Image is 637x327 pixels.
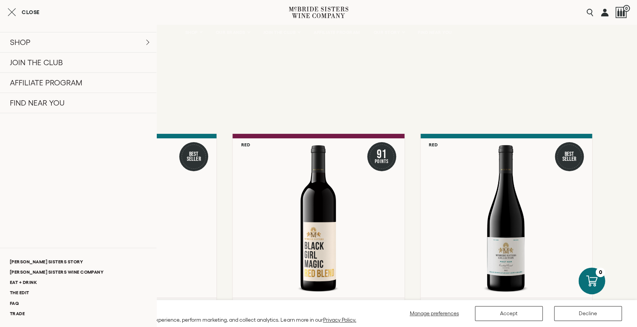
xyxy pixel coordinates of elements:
h6: Red [429,142,438,147]
span: AFFILIATE PROGRAM [314,30,360,35]
a: JOIN THE CLUB [258,25,305,40]
div: 0 [596,268,605,277]
a: OUR BRANDS [211,25,255,40]
p: We use cookies and other technologies to personalize your experience, perform marketing, and coll... [11,316,356,323]
span: FIND NEAR YOU [418,30,452,35]
span: 0 [623,5,630,12]
span: OUR BRANDS [216,30,245,35]
span: SHOP [185,30,198,35]
a: SHOP [180,25,207,40]
button: Decline [554,306,622,321]
button: Close cart [8,8,40,17]
span: OUR STORY [374,30,400,35]
button: Accept [475,306,543,321]
a: Privacy Policy. [323,317,356,323]
h2: We value your privacy [11,307,356,313]
button: Manage preferences [405,306,463,321]
h6: Red [241,142,250,147]
span: Manage preferences [409,310,459,316]
a: FIND NEAR YOU [413,25,457,40]
a: OUR STORY [369,25,409,40]
a: AFFILIATE PROGRAM [309,25,365,40]
span: Close [22,10,40,15]
span: JOIN THE CLUB [263,30,296,35]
